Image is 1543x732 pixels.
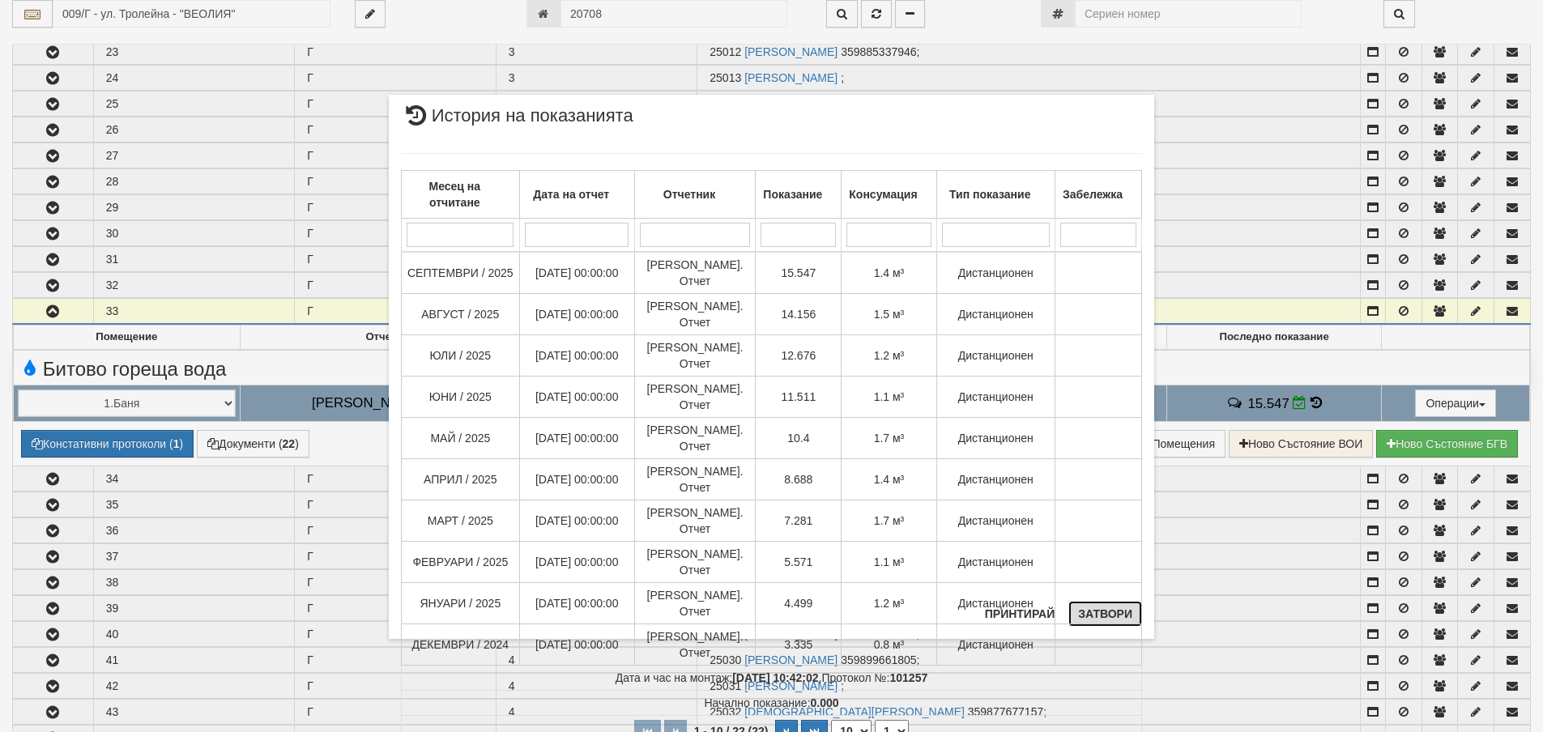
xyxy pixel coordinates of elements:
[936,293,1055,334] td: Дистанционен
[704,696,838,709] span: Начално показание:
[781,349,816,362] span: 12.676
[787,432,809,445] span: 10.4
[874,266,905,279] span: 1.4 м³
[519,417,634,458] td: [DATE] 00:00:00
[936,334,1055,376] td: Дистанционен
[634,500,756,541] td: [PERSON_NAME]. Отчет
[402,582,520,623] td: ЯНУАРИ / 2025
[756,170,842,218] th: Показание: No sort applied, activate to apply an ascending sort
[936,252,1055,294] td: Дистанционен
[890,671,928,684] strong: 101257
[634,417,756,458] td: [PERSON_NAME]. Отчет
[874,390,905,403] span: 1.1 м³
[533,188,609,201] b: Дата на отчет
[811,696,839,709] strong: 0.000
[519,334,634,376] td: [DATE] 00:00:00
[949,188,1030,201] b: Тип показание
[402,665,1142,690] td: ,
[763,188,822,201] b: Показание
[874,638,905,651] span: 0.8 м³
[784,638,812,651] span: 3.335
[429,180,481,209] b: Месец на отчитане
[634,170,756,218] th: Отчетник: No sort applied, activate to apply an ascending sort
[519,582,634,623] td: [DATE] 00:00:00
[849,188,917,201] b: Консумация
[519,458,634,500] td: [DATE] 00:00:00
[784,473,812,486] span: 8.688
[781,266,816,279] span: 15.547
[874,555,905,568] span: 1.1 м³
[936,376,1055,417] td: Дистанционен
[784,514,812,527] span: 7.281
[402,458,520,500] td: АПРИЛ / 2025
[936,582,1055,623] td: Дистанционен
[781,390,816,403] span: 11.511
[634,582,756,623] td: [PERSON_NAME]. Отчет
[663,188,715,201] b: Отчетник
[634,293,756,334] td: [PERSON_NAME]. Отчет
[616,671,819,684] span: Дата и час на монтаж:
[634,252,756,294] td: [PERSON_NAME]. Отчет
[402,170,520,218] th: Месец на отчитане: No sort applied, activate to apply an ascending sort
[402,334,520,376] td: ЮЛИ / 2025
[402,293,520,334] td: АВГУСТ / 2025
[936,170,1055,218] th: Тип показание: No sort applied, activate to apply an ascending sort
[874,473,905,486] span: 1.4 м³
[519,170,634,218] th: Дата на отчет: No sort applied, activate to apply an ascending sort
[936,458,1055,500] td: Дистанционен
[519,293,634,334] td: [DATE] 00:00:00
[519,500,634,541] td: [DATE] 00:00:00
[402,376,520,417] td: ЮНИ / 2025
[519,252,634,294] td: [DATE] 00:00:00
[874,349,905,362] span: 1.2 м³
[874,432,905,445] span: 1.7 м³
[1063,188,1123,201] b: Забележка
[732,671,818,684] strong: [DATE] 10:42:02
[936,623,1055,665] td: Дистанционен
[874,514,905,527] span: 1.7 м³
[519,541,634,582] td: [DATE] 00:00:00
[784,597,812,610] span: 4.499
[634,334,756,376] td: [PERSON_NAME]. Отчет
[842,170,936,218] th: Консумация: No sort applied, activate to apply an ascending sort
[821,671,927,684] span: Протокол №:
[402,500,520,541] td: МАРТ / 2025
[634,541,756,582] td: [PERSON_NAME]. Отчет
[634,376,756,417] td: [PERSON_NAME]. Отчет
[936,500,1055,541] td: Дистанционен
[784,555,812,568] span: 5.571
[781,308,816,321] span: 14.156
[402,541,520,582] td: ФЕВРУАРИ / 2025
[634,623,756,665] td: [PERSON_NAME]. Отчет
[402,417,520,458] td: МАЙ / 2025
[519,623,634,665] td: [DATE] 00:00:00
[874,597,905,610] span: 1.2 м³
[1055,170,1141,218] th: Забележка: No sort applied, activate to apply an ascending sort
[936,541,1055,582] td: Дистанционен
[634,458,756,500] td: [PERSON_NAME]. Отчет
[401,107,633,137] span: История на показанията
[519,376,634,417] td: [DATE] 00:00:00
[936,417,1055,458] td: Дистанционен
[402,623,520,665] td: ДЕКЕМВРИ / 2024
[874,308,905,321] span: 1.5 м³
[402,252,520,294] td: СЕПТЕМВРИ / 2025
